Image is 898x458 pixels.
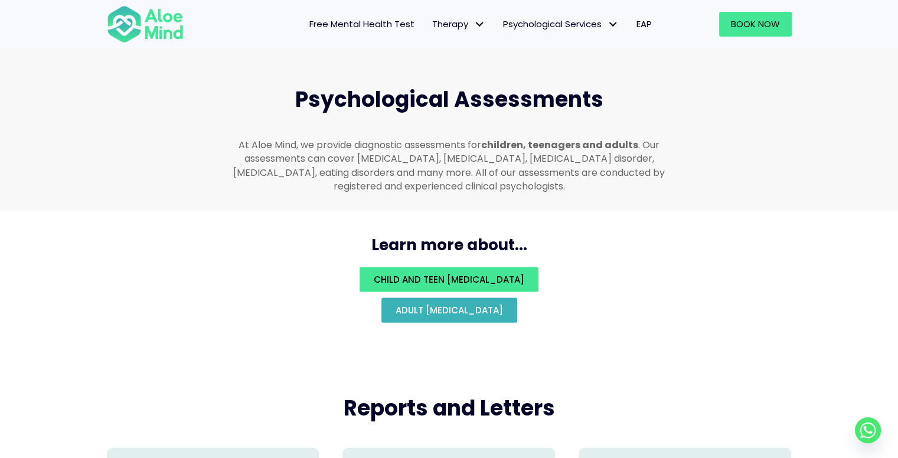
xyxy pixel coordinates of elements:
strong: children, teenagers and adults [481,138,638,152]
a: TherapyTherapy: submenu [423,12,494,37]
p: At Aloe Mind, we provide diagnostic assessments for . Our assessments can cover [MEDICAL_DATA], [... [227,138,671,193]
span: Child and teen [MEDICAL_DATA] [374,273,524,286]
nav: Menu [199,12,661,37]
a: Adult [MEDICAL_DATA] [381,298,517,323]
a: Book Now [719,12,792,37]
span: Psychological Services: submenu [605,16,622,33]
a: Child and teen [MEDICAL_DATA] [360,267,538,292]
span: Book Now [731,18,780,30]
span: Reports and Letters [344,393,555,423]
img: Aloe mind Logo [107,5,184,44]
a: Whatsapp [855,417,881,443]
h3: Learn more about... [95,234,804,256]
span: EAP [636,18,652,30]
span: Therapy [432,18,485,30]
span: Therapy: submenu [471,16,488,33]
span: Adult [MEDICAL_DATA] [396,304,503,316]
a: Psychological ServicesPsychological Services: submenu [494,12,628,37]
a: EAP [628,12,661,37]
a: Free Mental Health Test [301,12,423,37]
span: Psychological Services [503,18,619,30]
span: Free Mental Health Test [309,18,414,30]
span: Psychological Assessments [295,84,603,114]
